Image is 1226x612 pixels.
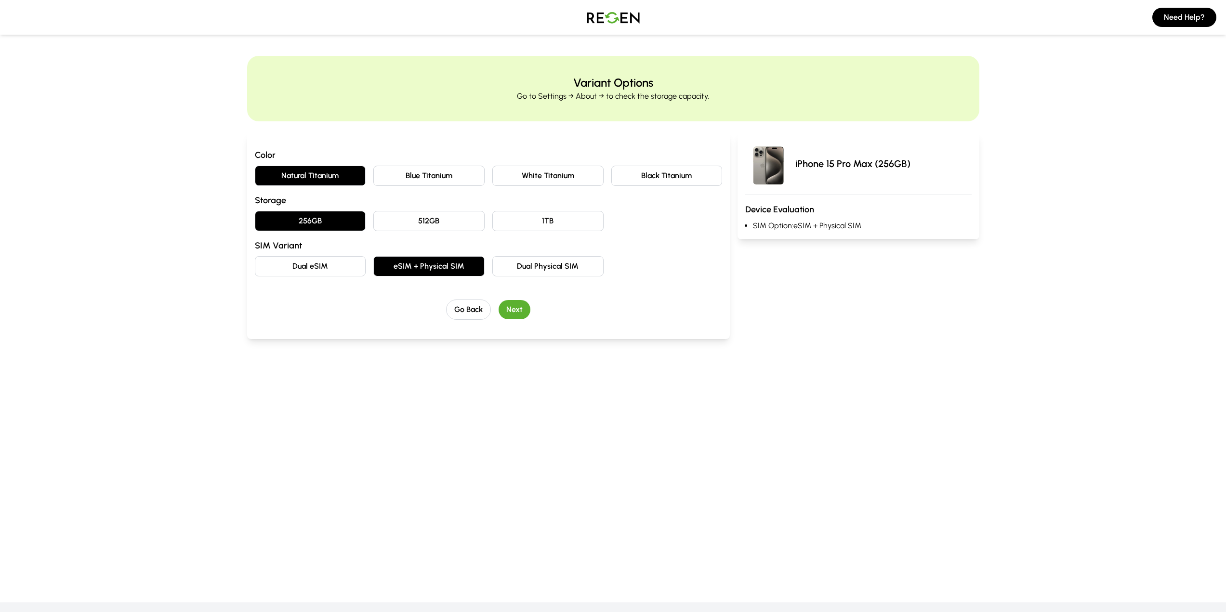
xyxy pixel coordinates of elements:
button: Dual eSIM [255,256,366,276]
button: 1TB [492,211,604,231]
h3: Color [255,148,723,162]
h3: SIM Variant [255,239,723,252]
button: White Titanium [492,166,604,186]
p: Go to Settings → About → to check the storage capacity. [517,91,709,102]
button: Next [499,300,530,319]
h2: Variant Options [573,75,653,91]
h3: Storage [255,194,723,207]
p: iPhone 15 Pro Max (256GB) [795,157,910,170]
button: eSIM + Physical SIM [373,256,485,276]
button: Black Titanium [611,166,723,186]
button: Go Back [446,299,491,320]
img: Logo [580,4,647,31]
button: Need Help? [1152,8,1216,27]
button: 512GB [373,211,485,231]
button: Natural Titanium [255,166,366,186]
img: iPhone 15 Pro Max [745,141,791,187]
button: Dual Physical SIM [492,256,604,276]
h3: Device Evaluation [745,203,971,216]
button: 256GB [255,211,366,231]
li: SIM Option: eSIM + Physical SIM [753,220,971,232]
button: Blue Titanium [373,166,485,186]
